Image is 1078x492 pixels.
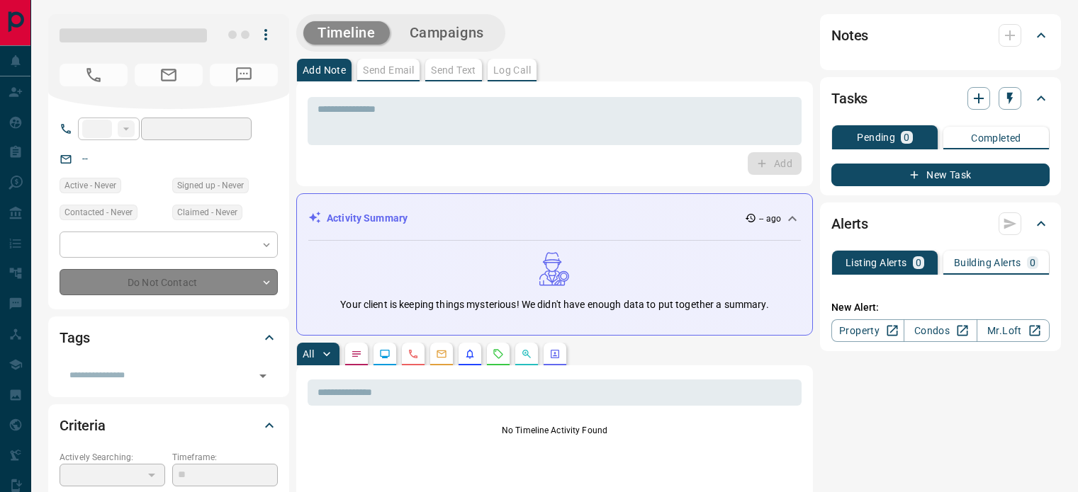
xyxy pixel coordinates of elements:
[60,408,278,442] div: Criteria
[351,348,362,360] svg: Notes
[303,349,314,359] p: All
[831,319,904,342] a: Property
[135,64,203,86] span: No Email
[210,64,278,86] span: No Number
[177,178,244,193] span: Signed up - Never
[971,133,1021,143] p: Completed
[60,326,89,349] h2: Tags
[177,205,237,219] span: Claimed - Never
[831,87,868,110] h2: Tasks
[436,348,447,360] svg: Emails
[904,319,977,342] a: Condos
[303,21,390,45] button: Timeline
[916,258,921,268] p: 0
[904,132,909,142] p: 0
[379,348,391,360] svg: Lead Browsing Activity
[64,205,133,219] span: Contacted - Never
[340,297,768,312] p: Your client is keeping things mysterious! We didn't have enough data to put together a summary.
[549,348,561,360] svg: Agent Actions
[308,205,801,231] div: Activity Summary-- ago
[846,258,907,268] p: Listing Alerts
[954,258,1021,268] p: Building Alerts
[60,451,165,464] p: Actively Searching:
[172,451,278,464] p: Timeframe:
[308,424,802,437] p: No Timeline Activity Found
[303,65,346,75] p: Add Note
[395,21,498,45] button: Campaigns
[60,64,128,86] span: No Number
[831,212,868,235] h2: Alerts
[408,348,419,360] svg: Calls
[493,348,504,360] svg: Requests
[1030,258,1035,268] p: 0
[831,300,1050,315] p: New Alert:
[759,212,781,225] p: -- ago
[831,81,1050,115] div: Tasks
[60,414,106,437] h2: Criteria
[82,153,88,164] a: --
[64,178,116,193] span: Active - Never
[977,319,1050,342] a: Mr.Loft
[831,164,1050,186] button: New Task
[857,132,895,142] p: Pending
[464,348,476,360] svg: Listing Alerts
[521,348,532,360] svg: Opportunities
[327,211,408,226] p: Activity Summary
[831,24,868,47] h2: Notes
[831,18,1050,52] div: Notes
[60,269,278,295] div: Do Not Contact
[831,207,1050,241] div: Alerts
[253,366,273,386] button: Open
[60,321,278,355] div: Tags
